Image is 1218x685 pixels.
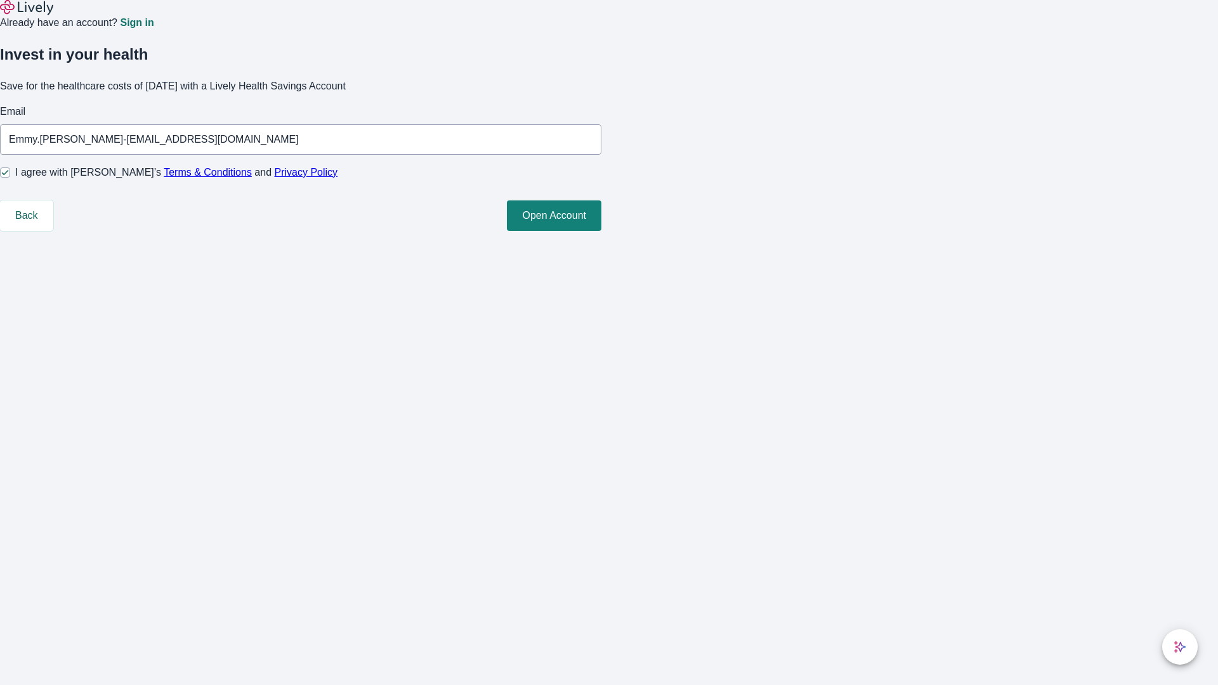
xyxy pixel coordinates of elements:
a: Terms & Conditions [164,167,252,178]
a: Sign in [120,18,154,28]
span: I agree with [PERSON_NAME]’s and [15,165,337,180]
button: Open Account [507,200,601,231]
a: Privacy Policy [275,167,338,178]
button: chat [1162,629,1198,665]
svg: Lively AI Assistant [1174,641,1186,653]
